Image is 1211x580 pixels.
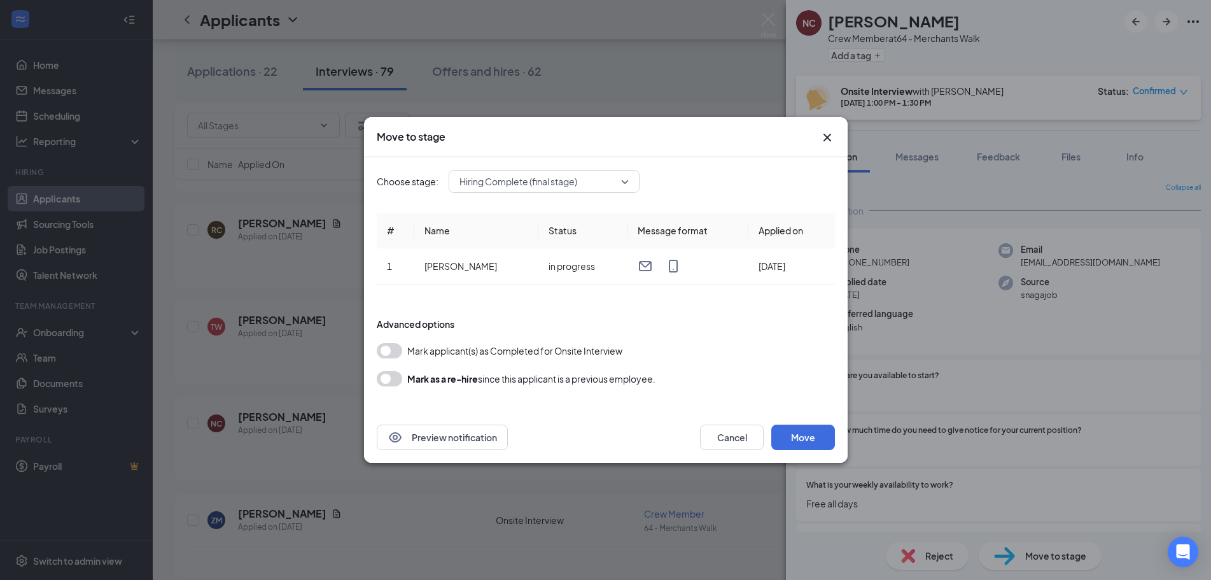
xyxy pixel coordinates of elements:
[538,248,627,285] td: in progress
[820,130,835,145] svg: Cross
[820,130,835,145] button: Close
[771,425,835,450] button: Move
[377,213,414,248] th: #
[407,371,655,386] div: since this applicant is a previous employee.
[638,258,653,274] svg: Email
[377,318,835,330] div: Advanced options
[459,172,577,191] span: Hiring Complete (final stage)
[414,248,538,285] td: [PERSON_NAME]
[700,425,764,450] button: Cancel
[407,343,622,358] span: Mark applicant(s) as Completed for Onsite Interview
[627,213,748,248] th: Message format
[414,213,538,248] th: Name
[748,213,834,248] th: Applied on
[377,130,445,144] h3: Move to stage
[377,425,508,450] button: EyePreview notification
[666,258,681,274] svg: MobileSms
[387,260,392,272] span: 1
[388,430,403,445] svg: Eye
[407,373,478,385] b: Mark as a re-hire
[748,248,834,285] td: [DATE]
[538,213,627,248] th: Status
[1168,537,1198,567] div: Open Intercom Messenger
[377,174,438,188] span: Choose stage:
